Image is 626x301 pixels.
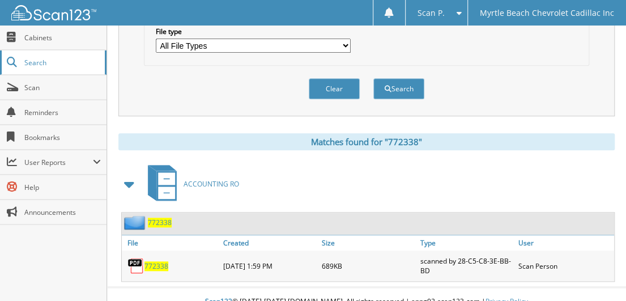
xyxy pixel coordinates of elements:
[417,253,516,278] div: scanned by 28-C5-C8-3E-BB-BD
[319,235,418,251] a: Size
[124,215,148,230] img: folder2.png
[309,78,360,99] button: Clear
[24,58,99,67] span: Search
[373,78,424,99] button: Search
[127,257,144,274] img: PDF.png
[144,261,168,271] a: 772338
[24,133,101,142] span: Bookmarks
[148,218,172,227] a: 772338
[24,207,101,217] span: Announcements
[11,5,96,20] img: scan123-logo-white.svg
[24,158,93,167] span: User Reports
[319,253,418,278] div: 689KB
[24,33,101,43] span: Cabinets
[569,247,626,301] iframe: Chat Widget
[480,10,614,16] span: Myrtle Beach Chevrolet Cadillac Inc
[220,235,319,251] a: Created
[516,253,614,278] div: Scan Person
[24,183,101,192] span: Help
[220,253,319,278] div: [DATE] 1:59 PM
[141,162,239,206] a: ACCOUNTING RO
[24,83,101,92] span: Scan
[516,235,614,251] a: User
[184,179,239,189] span: ACCOUNTING RO
[418,10,445,16] span: Scan P.
[118,133,615,150] div: Matches found for "772338"
[24,108,101,117] span: Reminders
[417,235,516,251] a: Type
[156,27,351,36] label: File type
[122,235,220,251] a: File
